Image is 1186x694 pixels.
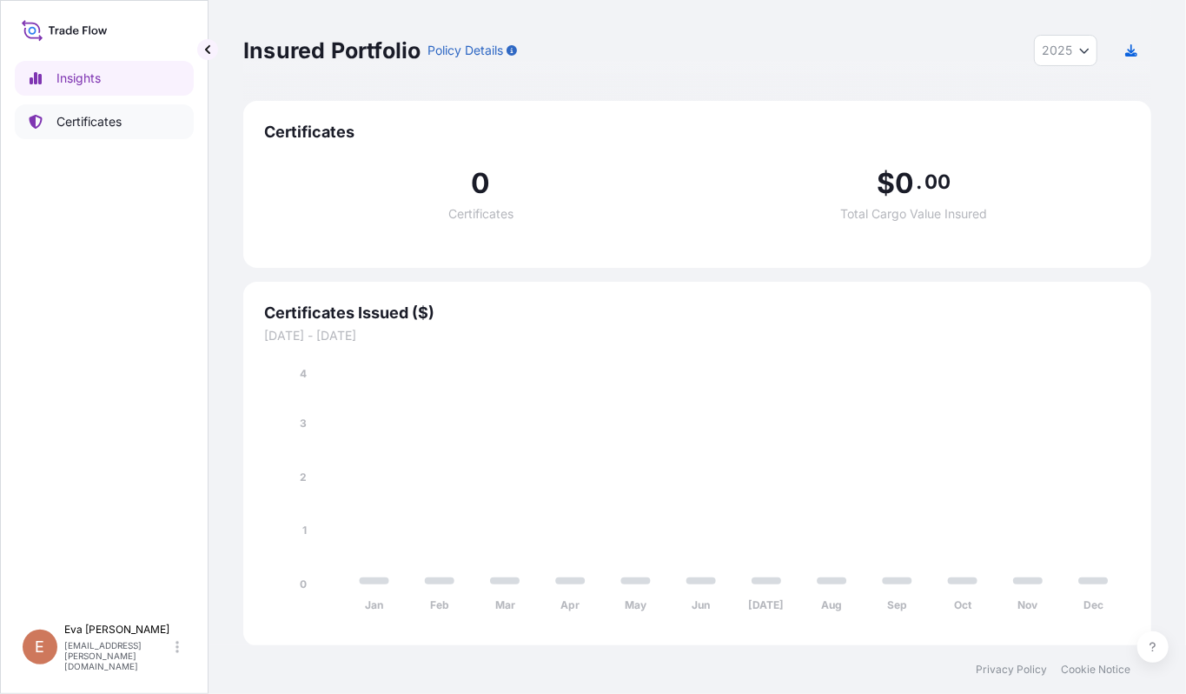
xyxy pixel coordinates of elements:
tspan: [DATE] [749,599,785,612]
a: Privacy Policy [976,663,1047,677]
p: Eva [PERSON_NAME] [64,623,172,637]
p: Certificates [56,113,122,130]
span: Total Cargo Value Insured [840,208,987,220]
span: Certificates [448,208,513,220]
p: Policy Details [427,42,503,59]
tspan: Apr [560,599,580,612]
a: Insights [15,61,194,96]
tspan: Mar [495,599,515,612]
tspan: Feb [430,599,449,612]
tspan: May [625,599,647,612]
span: 00 [924,175,951,189]
span: Certificates Issued ($) [264,303,1130,324]
tspan: 4 [300,367,307,380]
span: 2025 [1042,42,1072,59]
p: Insured Portfolio [243,37,421,64]
tspan: 1 [302,524,307,537]
span: $ [877,170,895,197]
span: 0 [895,170,914,197]
p: [EMAIL_ADDRESS][PERSON_NAME][DOMAIN_NAME] [64,640,172,671]
a: Certificates [15,104,194,139]
span: . [917,175,923,189]
tspan: 3 [300,417,307,430]
tspan: Nov [1018,599,1039,612]
span: E [36,638,45,656]
button: Year Selector [1034,35,1097,66]
tspan: Jun [692,599,710,612]
tspan: 2 [300,470,307,484]
tspan: Dec [1083,599,1103,612]
span: Certificates [264,122,1130,143]
tspan: Aug [821,599,842,612]
tspan: Jan [365,599,383,612]
a: Cookie Notice [1061,663,1130,677]
span: 0 [471,170,490,197]
tspan: Sep [887,599,907,612]
tspan: Oct [954,599,972,612]
span: [DATE] - [DATE] [264,327,1130,344]
p: Insights [56,70,101,87]
tspan: 0 [300,577,307,591]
